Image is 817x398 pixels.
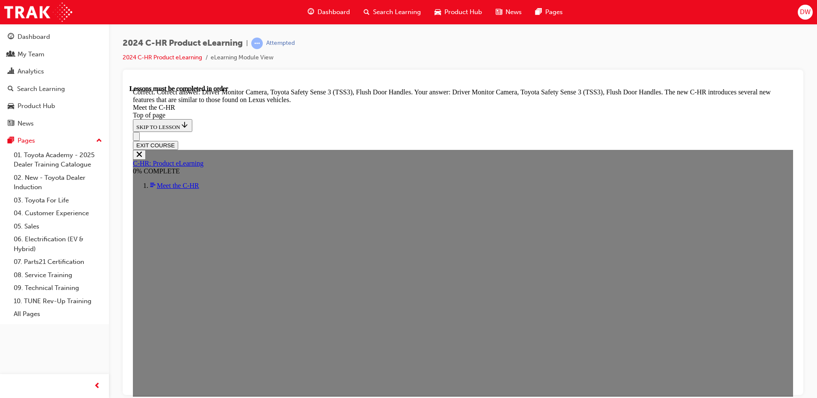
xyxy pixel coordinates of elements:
div: Search Learning [17,84,65,94]
a: 06. Electrification (EV & Hybrid) [10,233,106,255]
span: search-icon [364,7,370,18]
a: pages-iconPages [529,3,570,21]
button: Close navigation menu [3,65,16,75]
a: All Pages [10,307,106,321]
button: Open navigation menu [3,47,10,56]
img: Trak [4,3,72,22]
button: Pages [3,133,106,149]
a: 09. Technical Training [10,281,106,295]
span: news-icon [8,120,14,128]
a: 04. Customer Experience [10,207,106,220]
button: SKIP TO LESSON [3,34,63,47]
div: Pages [18,136,35,146]
div: 0% COMPLETE [3,82,664,90]
div: News [18,119,34,129]
span: Dashboard [317,7,350,17]
span: | [246,38,248,48]
button: EXIT COURSE [3,56,49,65]
div: Analytics [18,67,44,76]
div: Attempted [266,39,295,47]
span: prev-icon [94,381,100,392]
div: Correct. Correct answer: Driver Monitor Camera, Toyota Safety Sense 3 (TSS3), Flush Door Handles.... [3,3,664,19]
a: C-HR: Product eLearning [3,75,74,82]
span: pages-icon [8,137,14,145]
div: Dashboard [18,32,50,42]
a: Product Hub [3,98,106,114]
span: guage-icon [308,7,314,18]
span: search-icon [8,85,14,93]
a: Dashboard [3,29,106,45]
span: 2024 C-HR Product eLearning [123,38,243,48]
a: 01. Toyota Academy - 2025 Dealer Training Catalogue [10,149,106,171]
div: Product Hub [18,101,55,111]
span: pages-icon [535,7,542,18]
span: car-icon [435,7,441,18]
span: Search Learning [373,7,421,17]
section: Course Information [3,65,664,90]
span: Pages [545,7,563,17]
span: news-icon [496,7,502,18]
a: news-iconNews [489,3,529,21]
div: My Team [18,50,44,59]
span: DW [800,7,811,17]
a: search-iconSearch Learning [357,3,428,21]
a: 2024 C-HR Product eLearning [123,54,202,61]
a: News [3,116,106,132]
span: News [505,7,522,17]
span: chart-icon [8,68,14,76]
a: car-iconProduct Hub [428,3,489,21]
span: SKIP TO LESSON [7,39,59,45]
span: people-icon [8,51,14,59]
div: Top of page [3,26,664,34]
button: DW [798,5,813,20]
a: 07. Parts21 Certification [10,255,106,269]
a: Analytics [3,64,106,79]
span: learningRecordVerb_ATTEMPT-icon [251,38,263,49]
a: 10. TUNE Rev-Up Training [10,295,106,308]
a: Search Learning [3,81,106,97]
span: car-icon [8,102,14,110]
a: 05. Sales [10,220,106,233]
a: My Team [3,47,106,62]
button: DashboardMy TeamAnalyticsSearch LearningProduct HubNews [3,27,106,133]
span: guage-icon [8,33,14,41]
div: Meet the C-HR [3,19,664,26]
span: Product Hub [444,7,482,17]
a: 03. Toyota For Life [10,194,106,207]
span: up-icon [96,135,102,146]
a: 08. Service Training [10,269,106,282]
a: guage-iconDashboard [301,3,357,21]
li: eLearning Module View [211,53,273,63]
a: 02. New - Toyota Dealer Induction [10,171,106,194]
